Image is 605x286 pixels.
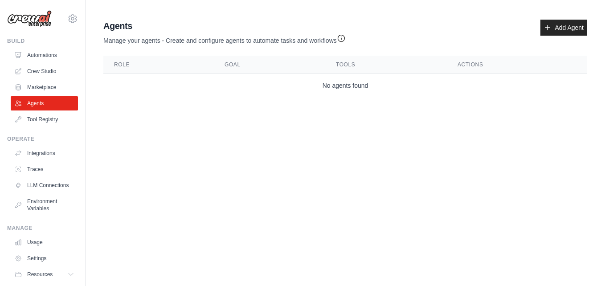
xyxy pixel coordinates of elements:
th: Goal [214,56,325,74]
div: Operate [7,135,78,143]
div: Manage [7,225,78,232]
th: Tools [325,56,447,74]
p: Manage your agents - Create and configure agents to automate tasks and workflows [103,32,346,45]
a: Usage [11,235,78,249]
th: Actions [447,56,587,74]
a: Automations [11,48,78,62]
th: Role [103,56,214,74]
a: Crew Studio [11,64,78,78]
a: Traces [11,162,78,176]
button: Resources [11,267,78,282]
a: Add Agent [540,20,587,36]
a: Integrations [11,146,78,160]
a: Settings [11,251,78,266]
h2: Agents [103,20,346,32]
a: Tool Registry [11,112,78,127]
span: Resources [27,271,53,278]
a: Agents [11,96,78,110]
a: Environment Variables [11,194,78,216]
a: Marketplace [11,80,78,94]
a: LLM Connections [11,178,78,192]
td: No agents found [103,74,587,98]
img: Logo [7,10,52,27]
div: Build [7,37,78,45]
